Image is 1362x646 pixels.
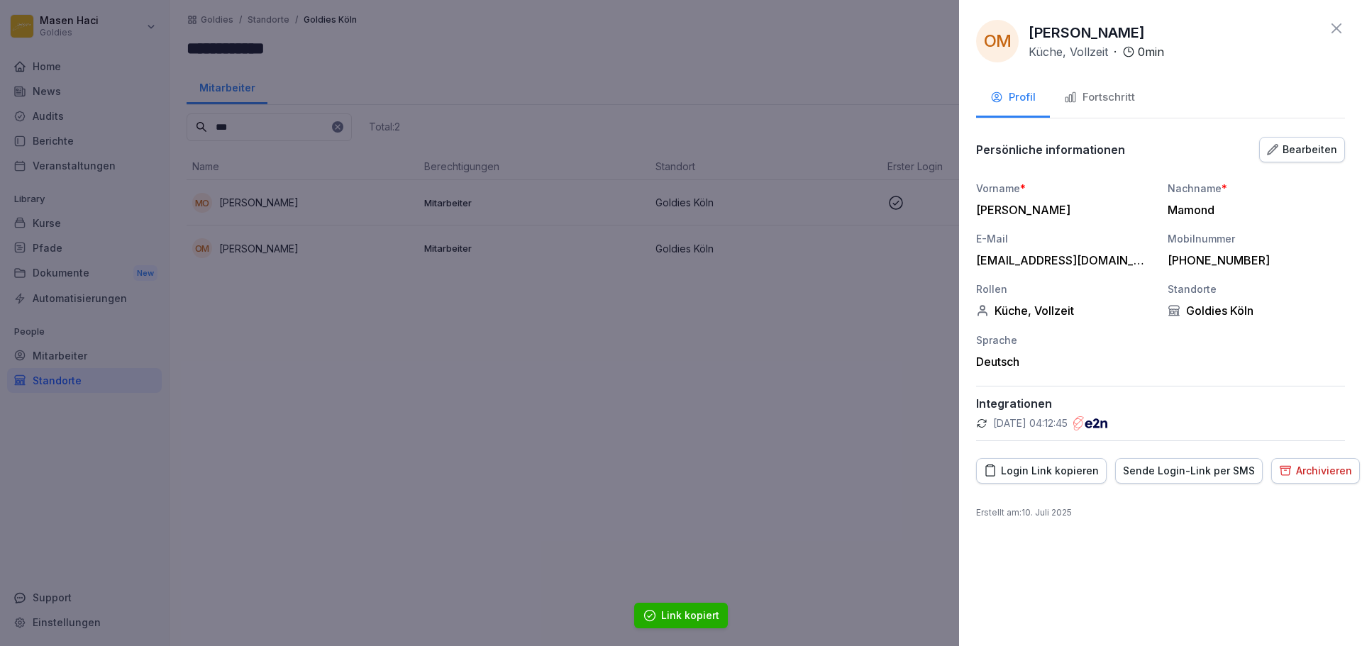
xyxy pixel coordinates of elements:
[1267,142,1337,157] div: Bearbeiten
[1279,463,1352,479] div: Archivieren
[976,282,1153,296] div: Rollen
[976,20,1019,62] div: OM
[1271,458,1360,484] button: Archivieren
[1168,181,1345,196] div: Nachname
[990,89,1036,106] div: Profil
[976,303,1153,318] div: Küche, Vollzeit
[1168,282,1345,296] div: Standorte
[1073,416,1107,430] img: e2n.png
[1050,79,1149,118] button: Fortschritt
[976,231,1153,246] div: E-Mail
[1168,253,1338,267] div: [PHONE_NUMBER]
[976,79,1050,118] button: Profil
[1168,231,1345,246] div: Mobilnummer
[976,458,1107,484] button: Login Link kopieren
[1138,43,1164,60] p: 0 min
[976,181,1153,196] div: Vorname
[976,253,1146,267] div: [EMAIL_ADDRESS][DOMAIN_NAME]
[661,608,719,623] div: Link kopiert
[1168,203,1338,217] div: Mamond
[984,463,1099,479] div: Login Link kopieren
[976,333,1153,347] div: Sprache
[1115,458,1263,484] button: Sende Login-Link per SMS
[1064,89,1135,106] div: Fortschritt
[1029,22,1145,43] p: [PERSON_NAME]
[1123,463,1255,479] div: Sende Login-Link per SMS
[976,355,1153,369] div: Deutsch
[1029,43,1164,60] div: ·
[1029,43,1108,60] p: Küche, Vollzeit
[976,143,1125,157] p: Persönliche informationen
[976,396,1345,411] p: Integrationen
[993,416,1068,430] p: [DATE] 04:12:45
[1168,303,1345,318] div: Goldies Köln
[976,203,1146,217] div: [PERSON_NAME]
[976,506,1345,519] p: Erstellt am : 10. Juli 2025
[1259,137,1345,162] button: Bearbeiten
